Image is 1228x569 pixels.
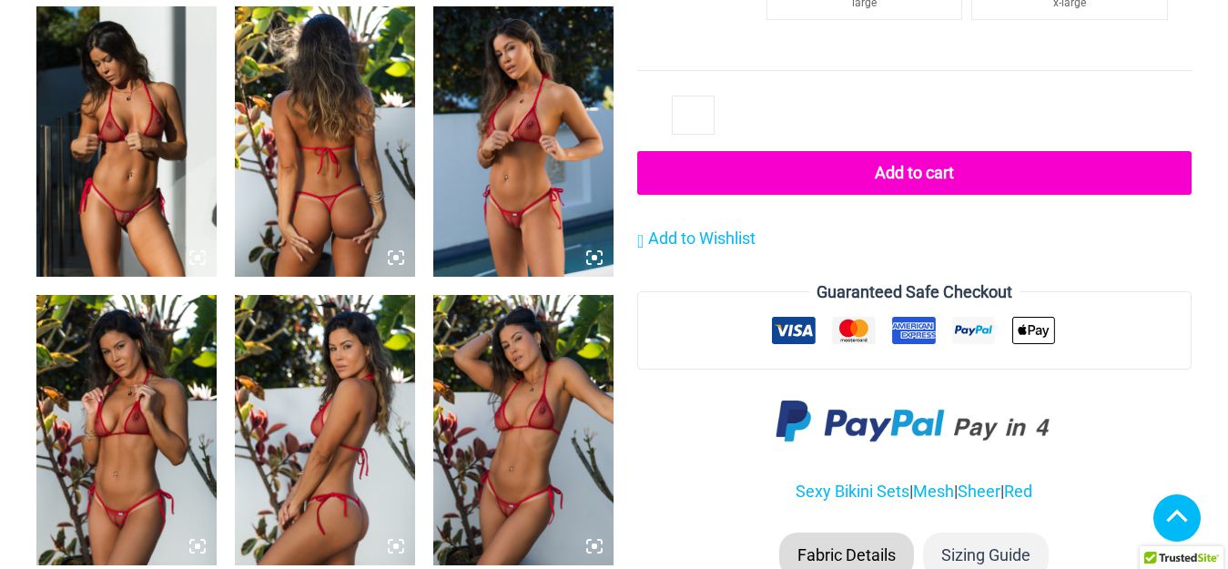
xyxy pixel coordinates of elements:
img: Summer Storm Red 312 Tri Top 449 Thong [235,6,415,277]
a: Red [1004,482,1032,501]
a: Mesh [913,482,954,501]
img: Summer Storm Red 312 Tri Top 449 Thong [433,295,614,565]
p: | | | [637,478,1192,505]
img: Summer Storm Red 312 Tri Top 449 Thong [433,6,614,277]
span: Add to Wishlist [648,229,756,248]
legend: Guaranteed Safe Checkout [809,279,1020,306]
a: Add to Wishlist [637,225,756,252]
img: Summer Storm Red 312 Tri Top 456 Micro [36,6,217,277]
img: Summer Storm Red 312 Tri Top 449 Thong [235,295,415,565]
input: Product quantity [672,96,715,134]
img: Summer Storm Red 312 Tri Top 449 Thong [36,295,217,565]
a: Sexy Bikini Sets [796,482,909,501]
a: Sheer [958,482,1000,501]
button: Add to cart [637,151,1192,195]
